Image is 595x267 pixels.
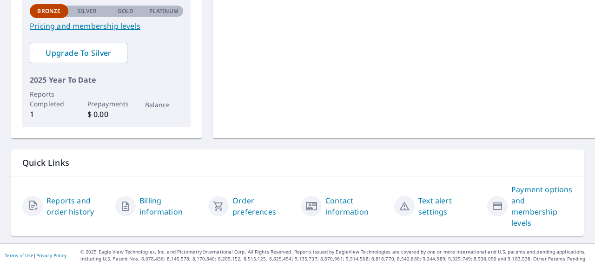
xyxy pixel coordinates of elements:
a: Pricing and membership levels [30,20,183,32]
p: Gold [118,7,133,15]
p: Quick Links [22,157,573,169]
p: $ 0.00 [87,109,126,120]
p: 1 [30,109,68,120]
p: Balance [145,100,184,110]
a: Upgrade To Silver [30,43,127,63]
a: Reports and order history [46,195,108,217]
a: Text alert settings [418,195,480,217]
p: | [5,253,66,258]
p: Prepayments [87,99,126,109]
p: 2025 Year To Date [30,74,183,85]
p: © 2025 Eagle View Technologies, Inc. and Pictometry International Corp. All Rights Reserved. Repo... [80,248,590,262]
p: Silver [78,7,97,15]
p: Reports Completed [30,89,68,109]
a: Payment options and membership levels [511,184,573,228]
span: Upgrade To Silver [37,48,120,58]
a: Privacy Policy [36,252,66,259]
a: Billing information [139,195,201,217]
a: Contact information [325,195,387,217]
a: Order preferences [232,195,294,217]
p: Bronze [37,7,60,15]
a: Terms of Use [5,252,33,259]
p: Platinum [149,7,178,15]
